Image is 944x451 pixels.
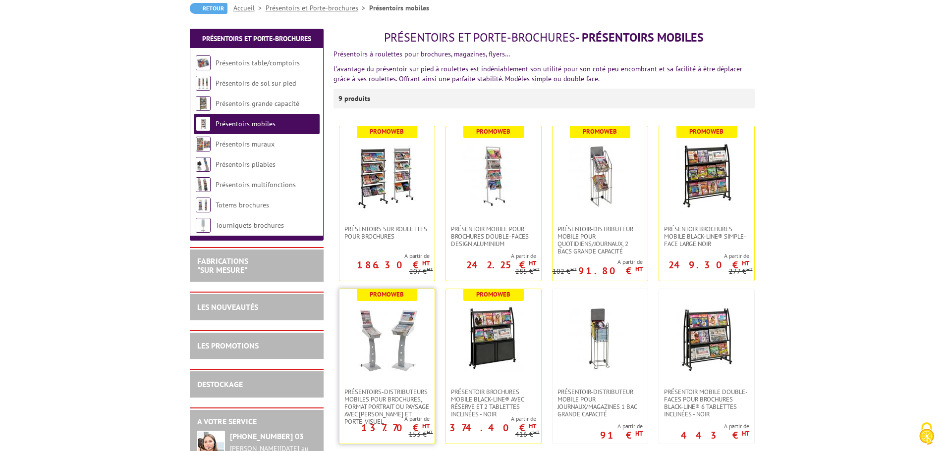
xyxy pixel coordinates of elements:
img: Présentoir mobile pour brochures double-faces Design aluminium [459,141,528,210]
p: 242.25 € [466,262,536,268]
img: Présentoirs multifonctions [196,177,211,192]
b: Promoweb [370,127,404,136]
button: Cookies (fenêtre modale) [909,417,944,451]
p: 285 € [515,268,540,275]
img: Tourniquets brochures [196,218,211,233]
span: Présentoir Brochures mobile Black-Line® simple-face large noir [664,225,749,248]
p: 186.30 € [357,262,430,268]
sup: HT [427,429,433,436]
img: Présentoir mobile double-faces pour brochures Black-Line® 6 tablettes inclinées - NOIR [672,304,741,373]
a: Présentoirs pliables [216,160,276,169]
span: A partir de [446,415,536,423]
sup: HT [570,266,577,273]
a: Retour [190,3,227,14]
p: 153 € [409,431,433,438]
img: Présentoirs mobiles [196,116,211,131]
b: Promoweb [370,290,404,299]
p: 137.70 € [361,425,430,431]
img: Présentoir-Distributeur mobile pour journaux/magazines 1 bac grande capacité [565,304,635,373]
span: A partir de [681,422,749,430]
a: Présentoirs-distributeurs mobiles pour brochures, format portrait ou paysage avec [PERSON_NAME] e... [339,388,435,425]
a: Présentoirs mobiles [216,119,276,128]
img: Présentoirs muraux [196,137,211,151]
strong: [PHONE_NUMBER] 03 [230,431,304,441]
b: Promoweb [583,127,617,136]
span: Présentoir mobile pour brochures double-faces Design aluminium [451,225,536,248]
img: Cookies (fenêtre modale) [914,421,939,446]
span: A partir de [659,252,749,260]
img: Présentoirs pliables [196,157,211,172]
sup: HT [533,266,540,273]
img: Présentoir Brochures mobile Black-Line® simple-face large noir [672,141,741,210]
sup: HT [746,266,753,273]
p: 91.80 € [578,268,643,274]
sup: HT [742,429,749,438]
a: Présentoirs et Porte-brochures [266,3,369,12]
a: Présentoir Brochures mobile Black-Line® simple-face large noir [659,225,754,248]
span: A partir de [553,258,643,266]
sup: HT [529,422,536,430]
h1: - Présentoirs mobiles [333,31,755,44]
sup: HT [422,422,430,430]
a: LES PROMOTIONS [197,341,259,351]
img: Présentoirs grande capacité [196,96,211,111]
sup: HT [427,266,433,273]
img: Présentoirs sur roulettes pour brochures [352,141,422,210]
p: 249.30 € [668,262,749,268]
a: Présentoirs et Porte-brochures [202,34,311,43]
img: Totems brochures [196,198,211,212]
a: Présentoirs sur roulettes pour brochures [339,225,435,240]
h2: A votre service [197,417,316,426]
sup: HT [529,259,536,267]
span: Présentoir brochures mobile Black-Line® avec réserve et 2 tablettes inclinées - NOIR [451,388,536,418]
span: A partir de [339,252,430,260]
li: Présentoirs mobiles [369,3,429,13]
a: Présentoir mobile pour brochures double-faces Design aluminium [446,225,541,248]
span: Présentoirs sur roulettes pour brochures [344,225,430,240]
span: Présentoir-Distributeur mobile pour journaux/magazines 1 bac grande capacité [557,388,643,418]
p: Présentoirs à roulettes pour brochures, magazines, flyers… [333,49,755,59]
sup: HT [635,429,643,438]
span: Présentoir-distributeur mobile pour quotidiens/journaux, 2 bacs grande capacité [557,225,643,255]
a: LES NOUVEAUTÉS [197,302,258,312]
sup: HT [635,265,643,273]
p: 443 € [681,432,749,438]
a: Tourniquets brochures [216,221,284,230]
b: Promoweb [476,290,510,299]
p: 91 € [600,432,643,438]
a: FABRICATIONS"Sur Mesure" [197,256,248,275]
p: L’avantage du présentoir sur pied à roulettes est indéniablement son utilité pour son coté peu en... [333,64,755,84]
img: Présentoir-distributeur mobile pour quotidiens/journaux, 2 bacs grande capacité [565,141,635,210]
span: A partir de [339,415,430,423]
img: Présentoirs de sol sur pied [196,76,211,91]
a: Totems brochures [216,200,269,209]
a: Présentoir-distributeur mobile pour quotidiens/journaux, 2 bacs grande capacité [553,225,648,255]
img: Présentoirs-distributeurs mobiles pour brochures, format portrait ou paysage avec capot et porte-... [352,304,422,373]
a: Accueil [233,3,266,12]
a: Présentoirs muraux [216,140,275,149]
p: 374.40 € [449,425,536,431]
span: Présentoir mobile double-faces pour brochures Black-Line® 6 tablettes inclinées - NOIR [664,388,749,418]
a: DESTOCKAGE [197,379,243,389]
span: A partir de [446,252,536,260]
a: Présentoirs de sol sur pied [216,79,296,88]
p: 207 € [409,268,433,275]
p: 416 € [515,431,540,438]
b: Promoweb [476,127,510,136]
sup: HT [533,429,540,436]
img: Présentoirs table/comptoirs [196,55,211,70]
span: Présentoirs-distributeurs mobiles pour brochures, format portrait ou paysage avec [PERSON_NAME] e... [344,388,430,425]
span: Présentoirs et Porte-brochures [384,30,575,45]
a: Présentoirs grande capacité [216,99,299,108]
a: Présentoir-Distributeur mobile pour journaux/magazines 1 bac grande capacité [553,388,648,418]
span: A partir de [600,422,643,430]
b: Promoweb [689,127,723,136]
a: Présentoirs multifonctions [216,180,296,189]
img: Présentoir brochures mobile Black-Line® avec réserve et 2 tablettes inclinées - NOIR [464,304,523,373]
a: Présentoir mobile double-faces pour brochures Black-Line® 6 tablettes inclinées - NOIR [659,388,754,418]
p: 102 € [553,268,577,275]
sup: HT [422,259,430,267]
a: Présentoir brochures mobile Black-Line® avec réserve et 2 tablettes inclinées - NOIR [446,388,541,418]
p: 9 produits [338,89,376,108]
p: 277 € [729,268,753,275]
